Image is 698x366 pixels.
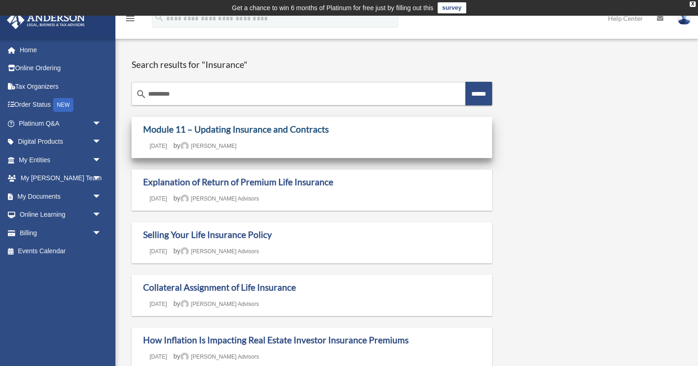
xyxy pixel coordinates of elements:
img: Anderson Advisors Platinum Portal [4,11,88,29]
a: [PERSON_NAME] Advisors [181,354,259,360]
i: search [136,89,147,100]
div: close [690,1,696,7]
div: NEW [53,98,73,112]
span: arrow_drop_down [92,114,111,133]
span: by [174,353,259,360]
a: [DATE] [143,354,174,360]
div: Get a chance to win 6 months of Platinum for free just by filling out this [232,2,433,13]
a: [PERSON_NAME] Advisors [181,248,259,255]
span: arrow_drop_down [92,187,111,206]
span: arrow_drop_down [92,169,111,188]
h1: Search results for "Insurance" [132,59,492,71]
a: Module 11 – Updating Insurance and Contracts [143,124,329,134]
a: [DATE] [143,248,174,255]
a: Billingarrow_drop_down [6,224,115,242]
a: My [PERSON_NAME] Teamarrow_drop_down [6,169,115,188]
a: [PERSON_NAME] Advisors [181,301,259,307]
a: Explanation of Return of Premium Life Insurance [143,177,333,187]
span: arrow_drop_down [92,206,111,225]
a: My Entitiesarrow_drop_down [6,151,115,169]
span: by [174,195,259,202]
a: [DATE] [143,143,174,149]
a: Platinum Q&Aarrow_drop_down [6,114,115,133]
a: survey [438,2,466,13]
a: Digital Productsarrow_drop_down [6,133,115,151]
a: Events Calendar [6,242,115,261]
a: Online Ordering [6,59,115,78]
span: by [174,300,259,307]
span: by [174,247,259,255]
a: How Inflation Is Impacting Real Estate Investor Insurance Premiums [143,335,409,345]
i: search [154,12,164,23]
span: by [174,142,237,149]
span: arrow_drop_down [92,151,111,170]
i: menu [125,13,136,24]
a: [PERSON_NAME] [181,143,237,149]
a: Selling Your Life Insurance Policy [143,229,272,240]
span: arrow_drop_down [92,224,111,243]
a: Online Learningarrow_drop_down [6,206,115,224]
a: My Documentsarrow_drop_down [6,187,115,206]
span: arrow_drop_down [92,133,111,152]
a: menu [125,16,136,24]
a: Order StatusNEW [6,96,115,115]
a: Collateral Assignment of Life Insurance [143,282,296,293]
a: [DATE] [143,301,174,307]
a: [PERSON_NAME] Advisors [181,195,259,202]
img: User Pic [677,12,691,25]
a: Tax Organizers [6,77,115,96]
a: Home [6,41,111,59]
a: [DATE] [143,195,174,202]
